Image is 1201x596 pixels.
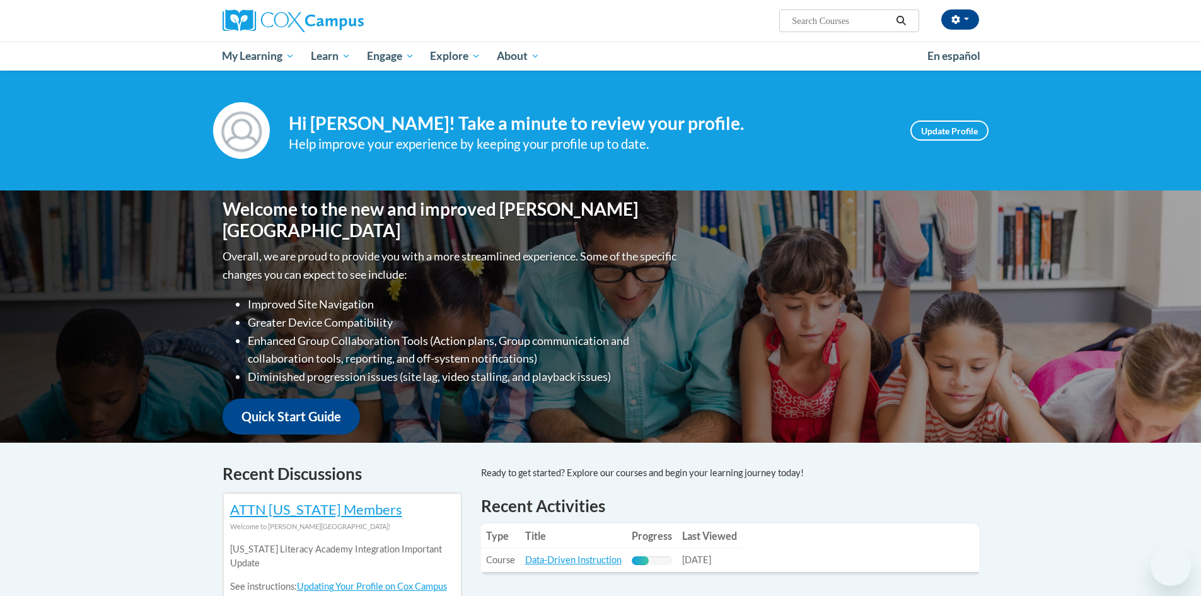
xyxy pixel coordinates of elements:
[248,313,680,332] li: Greater Device Compatibility
[481,523,520,549] th: Type
[486,554,515,565] span: Course
[230,580,455,593] p: See instructions:
[791,13,891,28] input: Search Courses
[289,134,891,155] div: Help improve your experience by keeping your profile up to date.
[303,42,359,71] a: Learn
[297,581,447,592] a: Updating Your Profile on Cox Campus
[311,49,351,64] span: Learn
[481,494,979,517] h1: Recent Activities
[891,13,910,28] button: Search
[910,120,989,141] a: Update Profile
[223,9,364,32] img: Cox Campus
[230,520,455,534] div: Welcome to [PERSON_NAME][GEOGRAPHIC_DATA]!
[677,523,742,549] th: Last Viewed
[367,49,414,64] span: Engage
[213,102,270,159] img: Profile Image
[289,113,891,134] h4: Hi [PERSON_NAME]! Take a minute to review your profile.
[682,554,711,565] span: [DATE]
[941,9,979,30] button: Account Settings
[525,554,622,565] a: Data-Driven Instruction
[248,295,680,313] li: Improved Site Navigation
[497,49,540,64] span: About
[214,42,303,71] a: My Learning
[627,523,677,549] th: Progress
[223,399,360,435] a: Quick Start Guide
[248,332,680,368] li: Enhanced Group Collaboration Tools (Action plans, Group communication and collaboration tools, re...
[223,247,680,284] p: Overall, we are proud to provide you with a more streamlined experience. Some of the specific cha...
[430,49,480,64] span: Explore
[222,49,294,64] span: My Learning
[204,42,998,71] div: Main menu
[632,556,649,565] div: Progress, %
[230,542,455,570] p: [US_STATE] Literacy Academy Integration Important Update
[223,199,680,241] h1: Welcome to the new and improved [PERSON_NAME][GEOGRAPHIC_DATA]
[1151,546,1191,586] iframe: Button to launch messaging window
[223,462,462,486] h4: Recent Discussions
[230,501,402,518] a: ATTN [US_STATE] Members
[223,9,462,32] a: Cox Campus
[248,368,680,386] li: Diminished progression issues (site lag, video stalling, and playback issues)
[520,523,627,549] th: Title
[489,42,548,71] a: About
[919,43,989,69] a: En español
[422,42,489,71] a: Explore
[927,49,980,62] span: En español
[359,42,422,71] a: Engage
